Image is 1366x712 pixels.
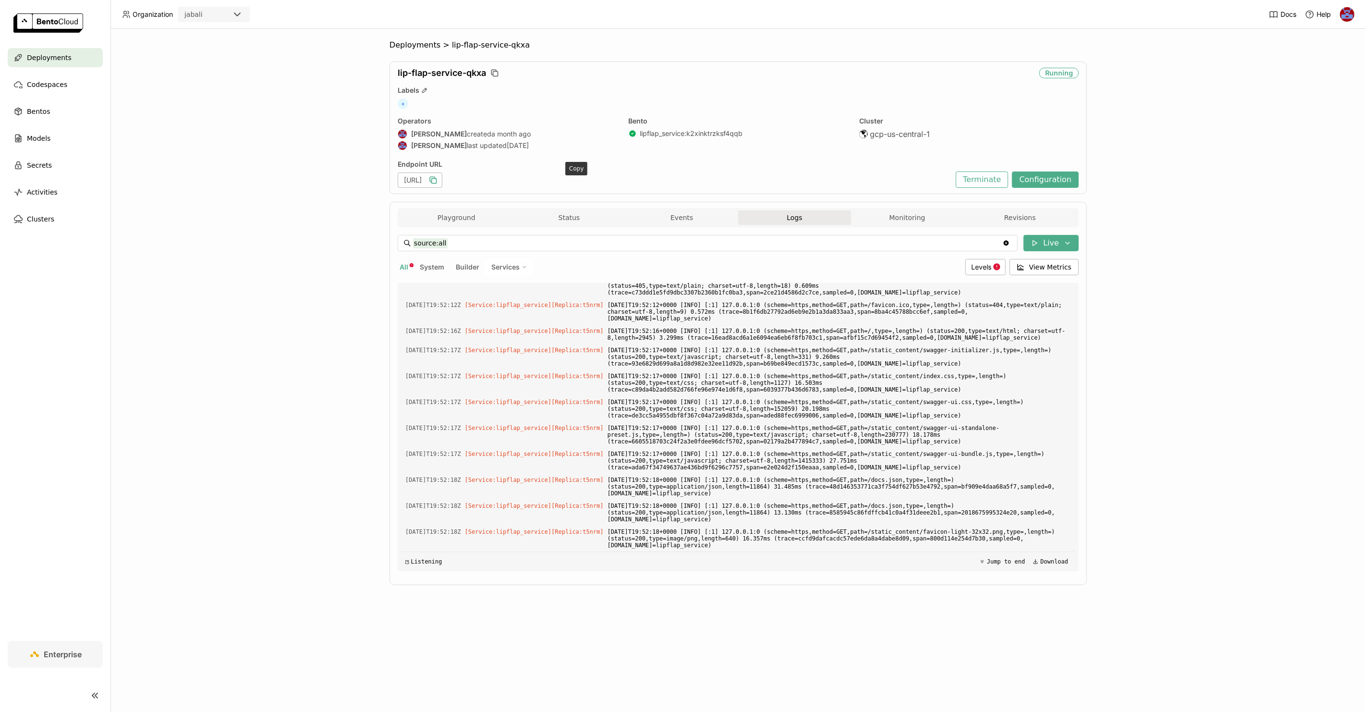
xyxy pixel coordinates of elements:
input: Selected jabali. [204,10,205,20]
span: [Replica:t5nrm] [551,528,603,535]
span: ◳ [405,558,409,565]
div: Cluster [859,117,1079,125]
span: gcp-us-central-1 [870,129,930,139]
span: 2025-08-26T19:52:18.458Z [405,527,461,537]
span: 2025-08-26T19:52:18.455Z [405,501,461,511]
button: Builder [454,261,481,273]
div: last updated [398,141,617,150]
button: Configuration [1012,172,1079,188]
strong: [PERSON_NAME] [411,130,467,138]
button: Jump to end [976,556,1028,567]
div: jabali [184,10,203,19]
a: Secrets [8,156,103,175]
span: Clusters [27,213,54,225]
span: Bentos [27,106,50,117]
span: Builder [456,263,479,271]
span: [DATE]T19:52:18+0000 [INFO] [:1] 127.0.0.1:0 (scheme=https,method=GET,path=/docs.json,type=,lengt... [608,501,1071,525]
div: lip-flap-service-qkxa [452,40,530,50]
input: Search [413,235,1002,251]
span: [DATE]T19:52:17+0000 [INFO] [:1] 127.0.0.1:0 (scheme=https,method=GET,path=/static_content/index.... [608,371,1071,395]
div: created [398,129,617,139]
a: Deployments [8,48,103,67]
a: Activities [8,183,103,202]
span: Deployments [390,40,440,50]
span: [Service:lipflap_service] [465,328,552,334]
a: Docs [1269,10,1296,19]
span: [DATE]T19:52:12+0000 [INFO] [:1] 127.0.0.1:0 (scheme=https,method=GET,path=/favicon.ico,type=,len... [608,300,1071,324]
img: Jhonatan Oliveira [1340,7,1354,22]
span: [DATE]T19:52:18+0000 [INFO] [:1] 127.0.0.1:0 (scheme=https,method=GET,path=/docs.json,type=,lengt... [608,475,1071,499]
span: lip-flap-service-qkxa [398,68,486,78]
span: [Service:lipflap_service] [465,503,552,509]
span: Enterprise [44,650,82,659]
span: 2025-08-26T19:52:12.393Z [405,300,461,310]
span: Models [27,133,50,144]
button: Revisions [964,210,1076,225]
span: View Metrics [1029,262,1072,272]
div: Running [1039,68,1079,78]
span: Codespaces [27,79,67,90]
img: Jhonatan Oliveira [398,141,407,150]
span: Deployments [27,52,72,63]
strong: [PERSON_NAME] [411,141,467,150]
span: [Replica:t5nrm] [551,477,603,483]
span: [Replica:t5nrm] [551,399,603,405]
span: [Service:lipflap_service] [465,477,552,483]
img: Jhonatan Oliveira [398,130,407,138]
a: Models [8,129,103,148]
span: [DATE]T19:52:18+0000 [INFO] [:1] 127.0.0.1:0 (scheme=https,method=GET,path=/static_content/favico... [608,527,1071,551]
a: Clusters [8,209,103,229]
span: [Replica:t5nrm] [551,425,603,431]
span: [DATE]T19:52:16+0000 [INFO] [:1] 127.0.0.1:0 (scheme=https,method=GET,path=/,type=,length=) (stat... [608,326,1071,343]
div: Copy [565,162,587,175]
div: Help [1305,10,1331,19]
button: Playground [400,210,513,225]
span: [DATE]T19:52:17+0000 [INFO] [:1] 127.0.0.1:0 (scheme=https,method=GET,path=/static_content/swagge... [608,449,1071,473]
button: Status [513,210,626,225]
span: [DATE]T19:52:11+0000 [INFO] [:1] 127.0.0.1:0 (scheme=https,method=GET,path=/lipflap_preset_batch_... [608,274,1071,298]
span: [DATE]T19:52:17+0000 [INFO] [:1] 127.0.0.1:0 (scheme=https,method=GET,path=/static_content/swagge... [608,423,1071,447]
span: System [420,263,444,271]
span: [Service:lipflap_service] [465,528,552,535]
button: All [398,261,410,273]
div: Labels [398,86,1079,95]
span: [Service:lipflap_service] [465,302,552,308]
div: [URL] [398,172,442,188]
span: 2025-08-26T19:52:17.428Z [405,423,461,433]
span: All [400,263,408,271]
button: System [418,261,446,273]
span: [DATE]T19:52:17+0000 [INFO] [:1] 127.0.0.1:0 (scheme=https,method=GET,path=/static_content/swagge... [608,345,1071,369]
span: [Replica:t5nrm] [551,347,603,354]
span: [Replica:t5nrm] [551,302,603,308]
span: + [398,98,408,109]
span: Activities [27,186,58,198]
span: Logs [787,213,802,222]
div: Operators [398,117,617,125]
span: a month ago [491,130,531,138]
button: Terminate [956,172,1008,188]
span: Help [1317,10,1331,19]
span: 2025-08-26T19:52:17.422Z [405,371,461,381]
span: [Replica:t5nrm] [551,373,603,380]
span: Secrets [27,160,52,171]
div: Bento [629,117,848,125]
span: > [440,40,452,50]
span: [Service:lipflap_service] [465,373,552,380]
span: 2025-08-26T19:52:16.405Z [405,326,461,336]
span: [Replica:t5nrm] [551,503,603,509]
button: Events [625,210,738,225]
a: Enterprise [8,641,103,668]
span: [Service:lipflap_service] [465,425,552,431]
div: Levels [965,259,1006,275]
a: lipflap_service:k2xinktrzksf4qqb [640,129,743,138]
span: 2025-08-26T19:52:17.437Z [405,449,461,459]
button: Live [1024,235,1079,251]
span: [Replica:t5nrm] [551,328,603,334]
a: Codespaces [8,75,103,94]
div: Listening [405,558,442,565]
span: [Replica:t5nrm] [551,451,603,457]
span: Levels [972,263,992,271]
span: [Service:lipflap_service] [465,451,552,457]
span: 2025-08-26T19:52:17.424Z [405,397,461,407]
